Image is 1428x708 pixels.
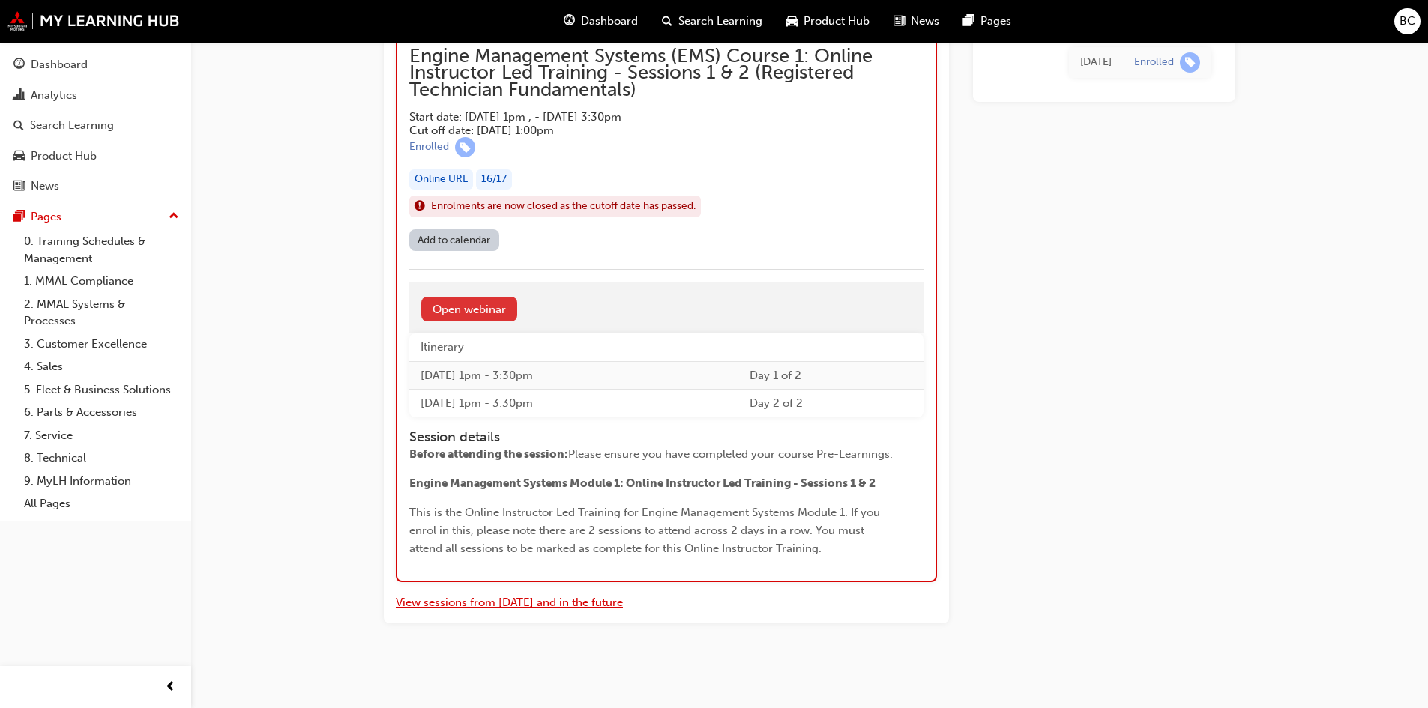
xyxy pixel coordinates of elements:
[409,390,738,417] td: [DATE] 1pm - 3:30pm
[415,197,425,217] span: exclaim-icon
[31,148,97,165] div: Product Hub
[980,13,1011,30] span: Pages
[6,172,185,200] a: News
[786,12,798,31] span: car-icon
[169,207,179,226] span: up-icon
[18,470,185,493] a: 9. MyLH Information
[31,208,61,226] div: Pages
[911,13,939,30] span: News
[18,333,185,356] a: 3. Customer Excellence
[1080,53,1112,70] div: Fri Aug 15 2025 15:19:49 GMT+0930 (Australian Central Standard Time)
[18,401,185,424] a: 6. Parts & Accessories
[662,12,672,31] span: search-icon
[13,180,25,193] span: news-icon
[409,48,924,99] span: Engine Management Systems (EMS) Course 1: Online Instructor Led Training - Sessions 1 & 2 (Regist...
[18,424,185,447] a: 7. Service
[31,178,59,195] div: News
[476,169,512,190] div: 16 / 17
[6,203,185,231] button: Pages
[18,270,185,293] a: 1. MMAL Compliance
[421,297,517,321] a: Open webinar
[18,293,185,333] a: 2. MMAL Systems & Processes
[568,447,893,461] span: Please ensure you have completed your course Pre-Learnings.
[6,48,185,203] button: DashboardAnalyticsSearch LearningProduct HubNews
[13,58,25,72] span: guage-icon
[18,355,185,378] a: 4. Sales
[409,429,897,446] h4: Session details
[564,12,575,31] span: guage-icon
[409,447,568,461] span: Before attending the session:
[1400,13,1415,30] span: BC
[18,378,185,402] a: 5. Fleet & Business Solutions
[6,142,185,170] a: Product Hub
[6,112,185,139] a: Search Learning
[165,678,176,697] span: prev-icon
[409,476,876,490] span: Engine Management Systems Module 1: Online Instructor Led Training - Sessions 1 & 2
[31,87,77,104] div: Analytics
[13,119,24,133] span: search-icon
[13,150,25,163] span: car-icon
[804,13,870,30] span: Product Hub
[738,361,924,390] td: Day 1 of 2
[396,594,623,611] button: View sessions from [DATE] and in the future
[13,89,25,103] span: chart-icon
[951,6,1023,37] a: pages-iconPages
[1134,55,1174,69] div: Enrolled
[13,211,25,224] span: pages-icon
[409,506,883,555] span: This is the Online Instructor Led Training for Engine Management Systems Module 1. If you enrol i...
[409,361,738,390] td: [DATE] 1pm - 3:30pm
[409,110,900,124] h5: Start date: [DATE] 1pm , - [DATE] 3:30pm
[409,229,499,251] a: Add to calendar
[409,48,924,258] button: Engine Management Systems (EMS) Course 1: Online Instructor Led Training - Sessions 1 & 2 (Regist...
[18,492,185,515] a: All Pages
[774,6,882,37] a: car-iconProduct Hub
[409,333,738,361] th: Itinerary
[6,51,185,79] a: Dashboard
[738,390,924,417] td: Day 2 of 2
[431,198,696,215] span: Enrolments are now closed as the cutoff date has passed.
[409,124,900,137] h5: Cut off date: [DATE] 1:00pm
[409,140,449,154] div: Enrolled
[581,13,638,30] span: Dashboard
[409,169,473,190] div: Online URL
[6,82,185,109] a: Analytics
[894,12,905,31] span: news-icon
[18,230,185,270] a: 0. Training Schedules & Management
[1394,8,1421,34] button: BC
[7,11,180,31] img: mmal
[18,447,185,470] a: 8. Technical
[882,6,951,37] a: news-iconNews
[455,137,475,157] span: learningRecordVerb_ENROLL-icon
[31,56,88,73] div: Dashboard
[30,117,114,134] div: Search Learning
[1180,52,1200,72] span: learningRecordVerb_ENROLL-icon
[678,13,762,30] span: Search Learning
[552,6,650,37] a: guage-iconDashboard
[650,6,774,37] a: search-iconSearch Learning
[963,12,974,31] span: pages-icon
